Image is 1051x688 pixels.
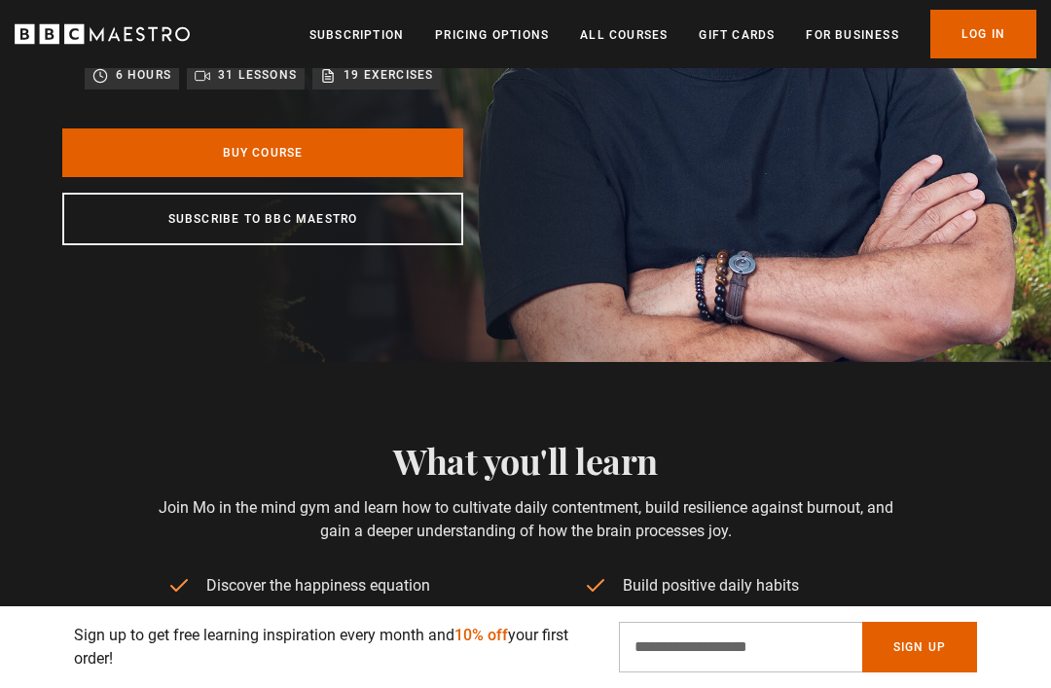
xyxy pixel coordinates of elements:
a: Subscribe to BBC Maestro [62,193,463,245]
nav: Primary [309,10,1036,58]
a: Subscription [309,25,404,45]
a: Buy Course [62,128,463,177]
p: Sign up to get free learning inspiration every month and your first order! [74,624,596,670]
a: For business [806,25,898,45]
a: All Courses [580,25,668,45]
li: Discover the happiness equation [167,574,467,597]
p: 31 lessons [218,65,297,85]
svg: BBC Maestro [15,19,190,49]
h2: What you'll learn [149,440,903,481]
button: Sign Up [862,622,977,672]
li: Build positive daily habits [584,574,884,597]
span: 10% off [454,626,508,644]
a: Gift Cards [699,25,775,45]
a: Log In [930,10,1036,58]
a: Pricing Options [435,25,549,45]
p: Join Mo in the mind gym and learn how to cultivate daily contentment, build resilience against bu... [149,496,903,543]
p: 6 hours [116,65,171,85]
p: 19 exercises [344,65,433,85]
